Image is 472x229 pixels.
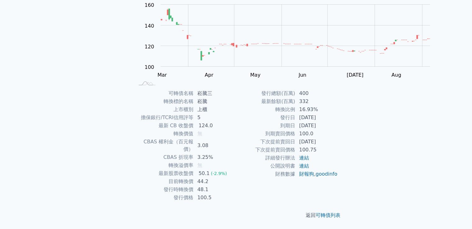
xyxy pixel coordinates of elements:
td: 發行時轉換價 [134,186,194,194]
td: 崧騰三 [194,89,236,97]
td: 擔保銀行/TCRI信用評等 [134,114,194,122]
iframe: Chat Widget [441,199,472,229]
tspan: Apr [205,72,214,78]
td: [DATE] [295,114,338,122]
tspan: [DATE] [347,72,363,78]
td: 最新股票收盤價 [134,169,194,177]
td: CBAS 權利金（百元報價） [134,138,194,153]
tspan: Jun [298,72,306,78]
tspan: 140 [145,23,154,29]
tspan: 120 [145,44,154,50]
td: 到期日 [236,122,295,130]
td: 目前轉換價 [134,177,194,186]
tspan: Mar [157,72,167,78]
td: 發行價格 [134,194,194,202]
td: [DATE] [295,138,338,146]
td: 3.08 [194,138,236,153]
a: goodinfo [316,171,337,177]
tspan: Aug [391,72,401,78]
td: CBAS 折現率 [134,153,194,161]
td: 100.0 [295,130,338,138]
a: 可轉債列表 [316,212,340,218]
p: 返回 [127,212,345,219]
a: 連結 [299,163,309,169]
td: 下次提前賣回價格 [236,146,295,154]
tspan: May [250,72,260,78]
td: 16.93% [295,106,338,114]
td: , [295,170,338,178]
td: 下次提前賣回日 [236,138,295,146]
span: 無 [197,162,202,168]
td: 上市櫃別 [134,106,194,114]
td: 100.75 [295,146,338,154]
td: 332 [295,97,338,106]
td: 100.5 [194,194,236,202]
tspan: 100 [145,64,154,70]
g: Chart [141,2,439,78]
td: 48.1 [194,186,236,194]
td: 可轉債名稱 [134,89,194,97]
span: 無 [197,131,202,137]
td: 發行日 [236,114,295,122]
td: [DATE] [295,122,338,130]
div: 124.0 [197,122,214,129]
td: 最新餘額(百萬) [236,97,295,106]
td: 上櫃 [194,106,236,114]
a: 財報狗 [299,171,314,177]
td: 公開說明書 [236,162,295,170]
td: 到期賣回價格 [236,130,295,138]
span: (-2.9%) [211,171,227,176]
td: 崧騰 [194,97,236,106]
td: 最新 CB 收盤價 [134,122,194,130]
a: 連結 [299,155,309,161]
td: 財務數據 [236,170,295,178]
td: 44.2 [194,177,236,186]
td: 轉換標的名稱 [134,97,194,106]
td: 3.25% [194,153,236,161]
tspan: 160 [145,2,154,8]
td: 詳細發行辦法 [236,154,295,162]
td: 轉換溢價率 [134,161,194,169]
td: 5 [194,114,236,122]
td: 轉換比例 [236,106,295,114]
td: 發行總額(百萬) [236,89,295,97]
td: 轉換價值 [134,130,194,138]
div: 聊天小工具 [441,199,472,229]
td: 400 [295,89,338,97]
div: 50.1 [197,170,211,177]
